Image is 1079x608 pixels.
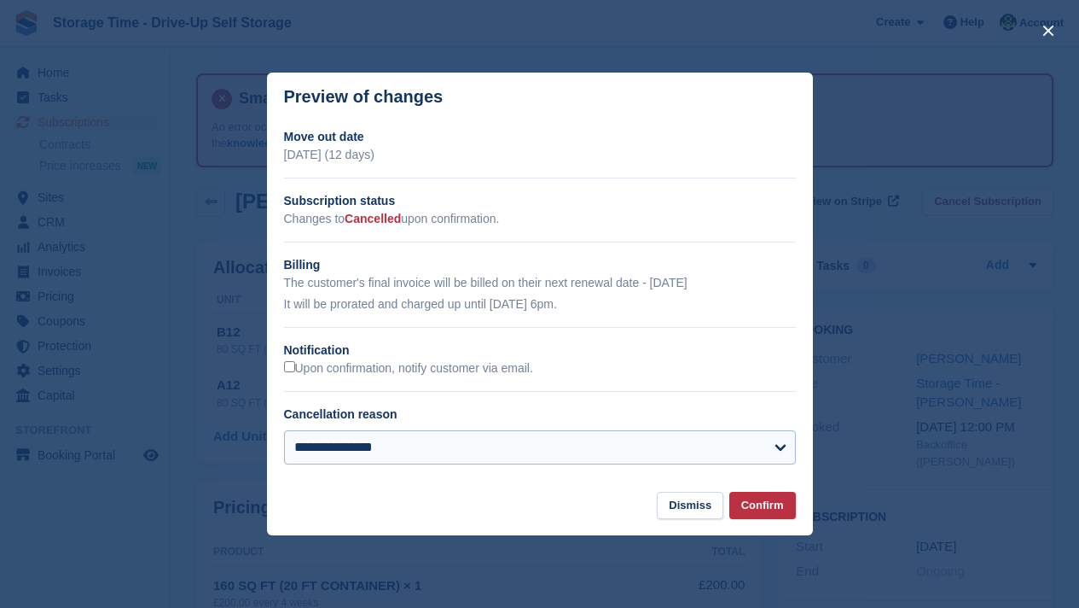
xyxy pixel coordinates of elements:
button: Confirm [729,492,796,520]
button: Dismiss [657,492,723,520]
h2: Move out date [284,128,796,146]
h2: Notification [284,342,796,360]
label: Upon confirmation, notify customer via email. [284,361,533,377]
h2: Billing [284,256,796,274]
p: Changes to upon confirmation. [284,210,796,228]
label: Cancellation reason [284,407,397,421]
p: The customer's final invoice will be billed on their next renewal date - [DATE] [284,274,796,292]
input: Upon confirmation, notify customer via email. [284,361,295,372]
p: Preview of changes [284,87,444,107]
h2: Subscription status [284,192,796,210]
p: It will be prorated and charged up until [DATE] 6pm. [284,295,796,313]
span: Cancelled [345,212,401,225]
button: close [1035,17,1062,44]
p: [DATE] (12 days) [284,146,796,164]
